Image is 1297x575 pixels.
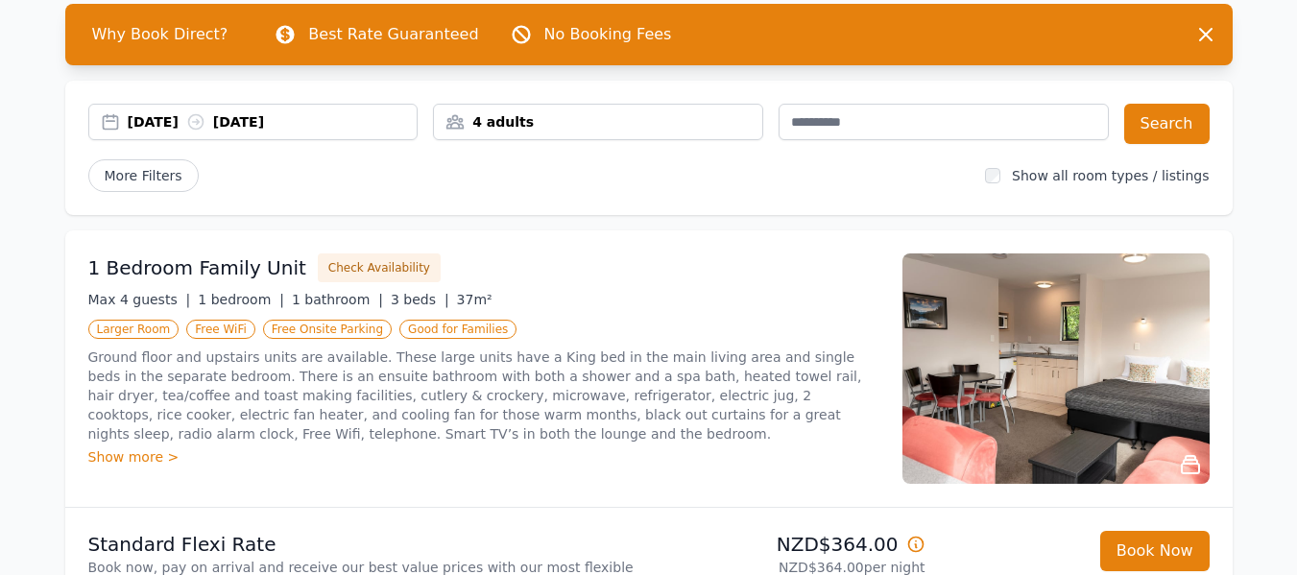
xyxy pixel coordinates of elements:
[391,292,449,307] span: 3 beds |
[263,320,392,339] span: Free Onsite Parking
[198,292,284,307] span: 1 bedroom |
[88,292,191,307] span: Max 4 guests |
[292,292,383,307] span: 1 bathroom |
[1100,531,1210,571] button: Book Now
[318,253,441,282] button: Check Availability
[88,320,180,339] span: Larger Room
[1124,104,1210,144] button: Search
[399,320,516,339] span: Good for Families
[77,15,244,54] span: Why Book Direct?
[657,531,925,558] p: NZD$364.00
[88,347,879,443] p: Ground floor and upstairs units are available. These large units have a King bed in the main livi...
[128,112,418,132] div: [DATE] [DATE]
[88,531,641,558] p: Standard Flexi Rate
[88,254,306,281] h3: 1 Bedroom Family Unit
[434,112,762,132] div: 4 adults
[544,23,672,46] p: No Booking Fees
[88,447,879,467] div: Show more >
[457,292,492,307] span: 37m²
[186,320,255,339] span: Free WiFi
[88,159,199,192] span: More Filters
[308,23,478,46] p: Best Rate Guaranteed
[1012,168,1209,183] label: Show all room types / listings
